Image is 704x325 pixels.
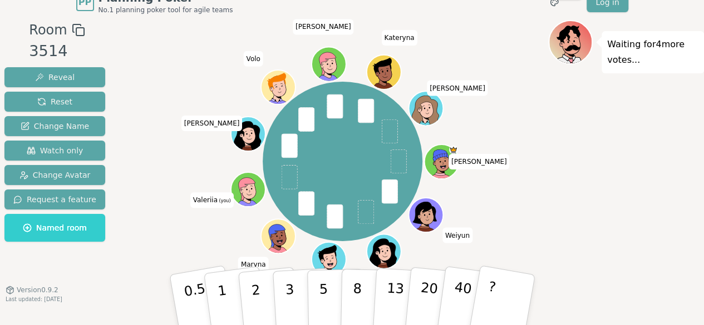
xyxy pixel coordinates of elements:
span: Click to change your name [381,30,417,46]
span: Room [29,20,67,40]
span: Named room [23,222,87,233]
span: Reset [37,96,72,107]
button: Named room [4,214,105,242]
span: Click to change your name [181,116,243,131]
span: Last updated: [DATE] [6,296,62,302]
span: Click to change your name [442,227,472,243]
button: Reset [4,92,105,112]
button: Request a feature [4,189,105,209]
span: Click to change your name [427,80,488,96]
span: Change Name [21,121,89,132]
button: Change Name [4,116,105,136]
span: Version 0.9.2 [17,286,58,294]
button: Watch only [4,141,105,161]
span: No.1 planning poker tool for agile teams [99,6,233,14]
button: Version0.9.2 [6,286,58,294]
span: Change Avatar [19,169,91,181]
button: Reveal [4,67,105,87]
span: Watch only [27,145,83,156]
span: Reveal [35,72,75,83]
button: Change Avatar [4,165,105,185]
p: Waiting for 4 more votes... [607,37,698,68]
div: 3514 [29,40,85,63]
span: Click to change your name [190,192,234,208]
span: Click to change your name [449,154,510,169]
span: Click to change your name [243,51,263,66]
span: Jared is the host [449,146,457,154]
span: Request a feature [13,194,96,205]
span: Click to change your name [238,257,269,272]
button: Click to change your avatar [232,173,264,206]
span: (you) [218,198,231,203]
span: Click to change your name [293,19,354,34]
